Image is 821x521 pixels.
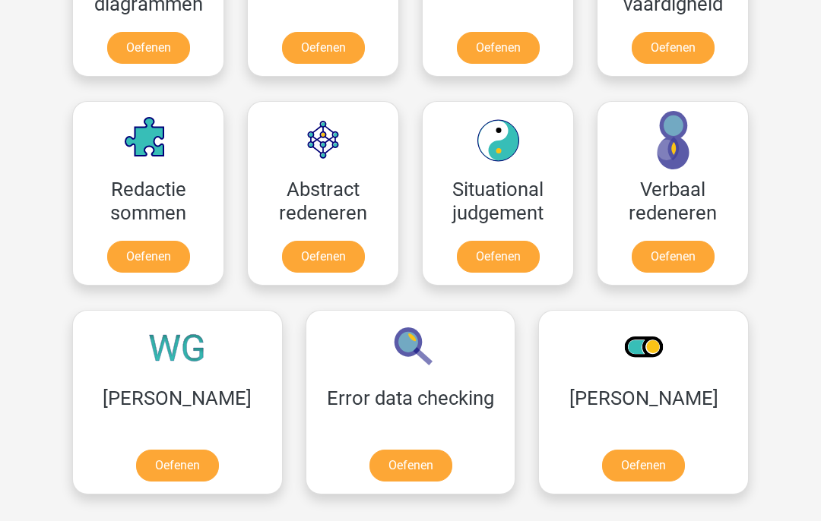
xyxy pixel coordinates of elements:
a: Oefenen [282,241,365,273]
a: Oefenen [107,32,190,64]
a: Oefenen [632,32,715,64]
a: Oefenen [457,241,540,273]
a: Oefenen [602,450,685,482]
a: Oefenen [107,241,190,273]
a: Oefenen [457,32,540,64]
a: Oefenen [369,450,452,482]
a: Oefenen [282,32,365,64]
a: Oefenen [632,241,715,273]
a: Oefenen [136,450,219,482]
